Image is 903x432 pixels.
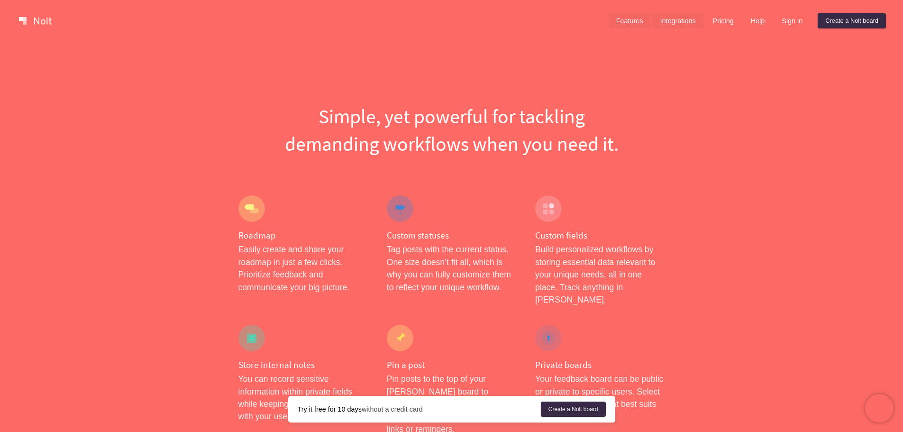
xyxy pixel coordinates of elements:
[298,405,362,413] strong: Try it free for 10 days
[535,230,665,241] h4: Custom fields
[238,373,368,423] p: You can record sensitive information within private fields while keeping the data in context with...
[705,13,741,28] a: Pricing
[865,394,894,423] iframe: Chatra live chat
[541,402,606,417] a: Create a Nolt board
[387,359,516,371] h4: Pin a post
[652,13,703,28] a: Integrations
[298,404,541,414] div: without a credit card
[238,102,665,157] h1: Simple, yet powerful for tackling demanding workflows when you need it.
[535,243,665,306] p: Build personalized workflows by storing essential data relevant to your unique needs, all in one ...
[238,359,368,371] h4: Store internal notes
[535,359,665,371] h4: Private boards
[774,13,810,28] a: Sign in
[535,373,665,423] p: Your feedback board can be public or private to specific users. Select the privacy setting that b...
[387,243,516,294] p: Tag posts with the current status. One size doesn’t fit all, which is why you can fully customize...
[609,13,651,28] a: Features
[743,13,773,28] a: Help
[818,13,886,28] a: Create a Nolt board
[387,230,516,241] h4: Custom statuses
[238,230,368,241] h4: Roadmap
[238,243,368,294] p: Easily create and share your roadmap in just a few clicks. Prioritize feedback and communicate yo...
